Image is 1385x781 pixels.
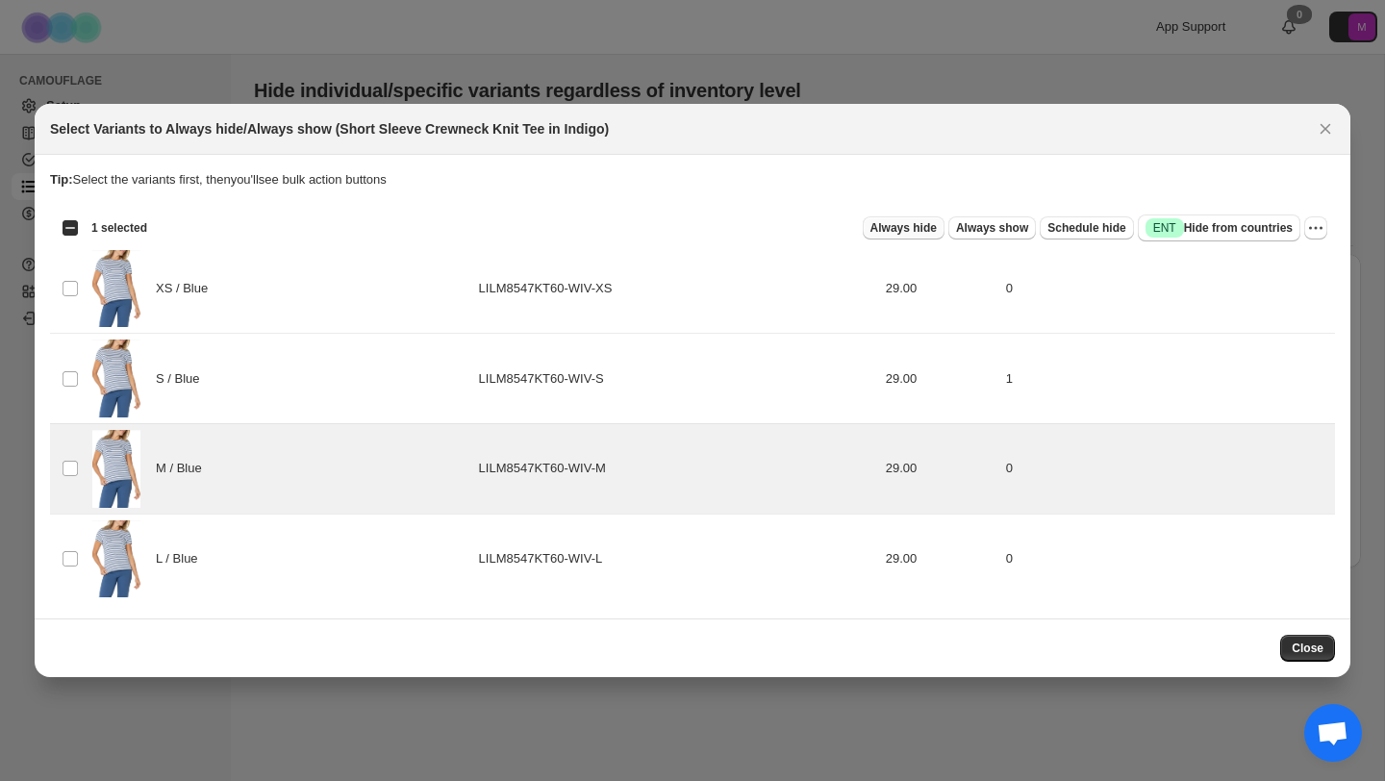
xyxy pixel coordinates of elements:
td: 29.00 [880,334,1000,424]
img: Screenshot_2_66e6668d-1799-461f-a7ad-3e1985f176f6.png [92,250,140,328]
img: Screenshot_2_66e6668d-1799-461f-a7ad-3e1985f176f6.png [92,520,140,598]
span: M / Blue [156,459,213,478]
button: Close [1280,635,1335,662]
span: S / Blue [156,369,210,389]
button: Always show [948,216,1036,239]
span: Close [1292,641,1323,656]
td: LILM8547KT60-WIV-XS [473,243,880,334]
span: XS / Blue [156,279,218,298]
p: Select the variants first, then you'll see bulk action buttons [50,170,1335,189]
td: 0 [1000,514,1335,603]
span: Always show [956,220,1028,236]
td: 29.00 [880,424,1000,515]
span: Hide from countries [1146,218,1293,238]
button: Always hide [863,216,944,239]
img: Screenshot_2_66e6668d-1799-461f-a7ad-3e1985f176f6.png [92,340,140,417]
td: 29.00 [880,243,1000,334]
div: Open chat [1304,704,1362,762]
td: LILM8547KT60-WIV-M [473,424,880,515]
span: ENT [1153,220,1176,236]
span: Schedule hide [1047,220,1125,236]
span: 1 selected [91,220,147,236]
h2: Select Variants to Always hide/Always show (Short Sleeve Crewneck Knit Tee in Indigo) [50,119,609,139]
td: LILM8547KT60-WIV-S [473,334,880,424]
span: Always hide [870,220,937,236]
button: Close [1312,115,1339,142]
span: L / Blue [156,549,208,568]
td: 0 [1000,424,1335,515]
button: Schedule hide [1040,216,1133,239]
td: 0 [1000,243,1335,334]
td: LILM8547KT60-WIV-L [473,514,880,603]
td: 1 [1000,334,1335,424]
button: More actions [1304,216,1327,239]
td: 29.00 [880,514,1000,603]
button: SuccessENTHide from countries [1138,214,1300,241]
img: Screenshot_2_66e6668d-1799-461f-a7ad-3e1985f176f6.png [92,430,140,508]
strong: Tip: [50,172,73,187]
